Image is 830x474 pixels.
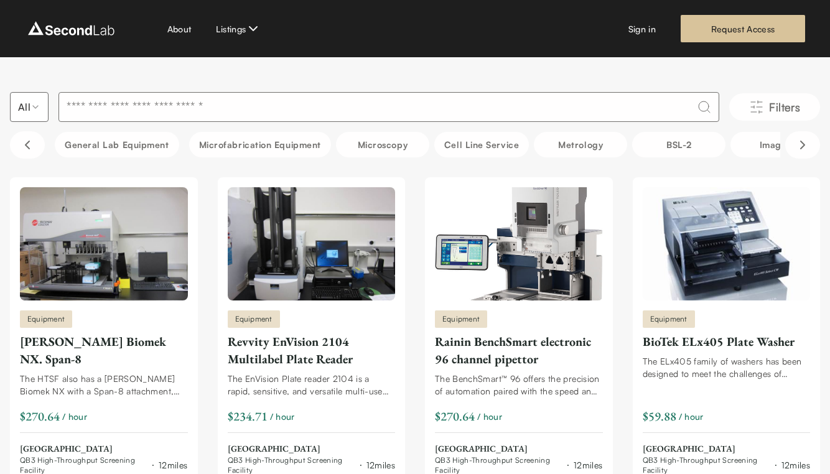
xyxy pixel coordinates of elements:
div: Revvity EnVision 2104 Multilabel Plate Reader [228,333,396,368]
span: / hour [62,410,87,423]
a: About [167,22,192,35]
span: [GEOGRAPHIC_DATA] [435,443,603,455]
button: BSL-2 [632,132,725,157]
img: Revvity EnVision 2104 Multilabel Plate Reader [228,187,396,300]
span: / hour [270,410,295,423]
div: 12 miles [781,458,810,472]
button: Cell line service [434,132,529,157]
div: 12 miles [366,458,395,472]
button: Select listing type [10,92,49,122]
span: Filters [769,98,800,116]
img: Beckman-Coulter Biomek NX. Span-8 [20,187,188,300]
button: Imaging [730,132,824,157]
img: logo [25,19,118,39]
a: Request Access [681,15,805,42]
div: $270.64 [20,407,60,425]
button: Filters [729,93,820,121]
div: The HTSF also has a [PERSON_NAME] Biomek NX with a Span-8 attachment, which means 8 independently... [20,373,188,397]
img: Rainin BenchSmart electronic 96 channel pipettor [435,187,603,300]
div: The BenchSmart™ 96 offers the precision of automation paired with the speed and flexibility of ma... [435,373,603,397]
span: / hour [477,410,502,423]
button: General Lab equipment [55,132,179,157]
span: Equipment [442,314,480,325]
span: [GEOGRAPHIC_DATA] [643,443,811,455]
span: Equipment [235,314,273,325]
div: 12 miles [159,458,187,472]
button: Microscopy [336,132,429,157]
div: $270.64 [435,407,475,425]
div: [PERSON_NAME] Biomek NX. Span-8 [20,333,188,368]
span: Equipment [27,314,65,325]
a: Sign in [628,22,656,35]
img: BioTek ELx405 Plate Washer [643,187,811,300]
div: 12 miles [574,458,602,472]
span: / hour [679,410,704,423]
div: The EnVision Plate reader 2104 is a rapid, sensitive, and versatile multi-use plate reader that a... [228,373,396,397]
button: Scroll right [785,131,820,159]
button: Scroll left [10,131,45,159]
button: Metrology [534,132,627,157]
div: Rainin BenchSmart electronic 96 channel pipettor [435,333,603,368]
div: $234.71 [228,407,268,425]
span: [GEOGRAPHIC_DATA] [228,443,396,455]
div: BioTek ELx405 Plate Washer [643,333,811,350]
div: $59.88 [643,407,676,425]
span: Equipment [650,314,688,325]
button: Microfabrication Equipment [189,132,331,157]
button: Listings [216,21,261,36]
span: [GEOGRAPHIC_DATA] [20,443,188,455]
div: The ELx405 family of washers has been designed to meet the challenges of various applications, re... [643,355,811,380]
